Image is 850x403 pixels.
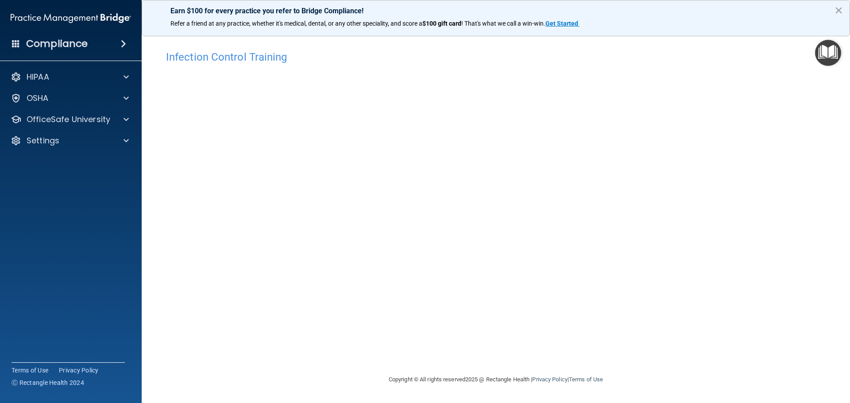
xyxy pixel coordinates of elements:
strong: Get Started [545,20,578,27]
a: HIPAA [11,72,129,82]
a: Settings [11,135,129,146]
p: Earn $100 for every practice you refer to Bridge Compliance! [170,7,821,15]
span: ! That's what we call a win-win. [461,20,545,27]
iframe: infection-control-training [166,68,609,340]
a: Get Started [545,20,580,27]
p: OSHA [27,93,49,104]
a: Terms of Use [569,376,603,383]
button: Open Resource Center [815,40,841,66]
h4: Infection Control Training [166,51,826,63]
p: Settings [27,135,59,146]
span: Refer a friend at any practice, whether it's medical, dental, or any other speciality, and score a [170,20,422,27]
img: PMB logo [11,9,131,27]
a: OfficeSafe University [11,114,129,125]
a: Privacy Policy [59,366,99,375]
div: Copyright © All rights reserved 2025 @ Rectangle Health | | [334,365,657,394]
h4: Compliance [26,38,88,50]
p: OfficeSafe University [27,114,110,125]
a: OSHA [11,93,129,104]
a: Terms of Use [12,366,48,375]
button: Close [835,3,843,17]
a: Privacy Policy [532,376,567,383]
span: Ⓒ Rectangle Health 2024 [12,378,84,387]
p: HIPAA [27,72,49,82]
strong: $100 gift card [422,20,461,27]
